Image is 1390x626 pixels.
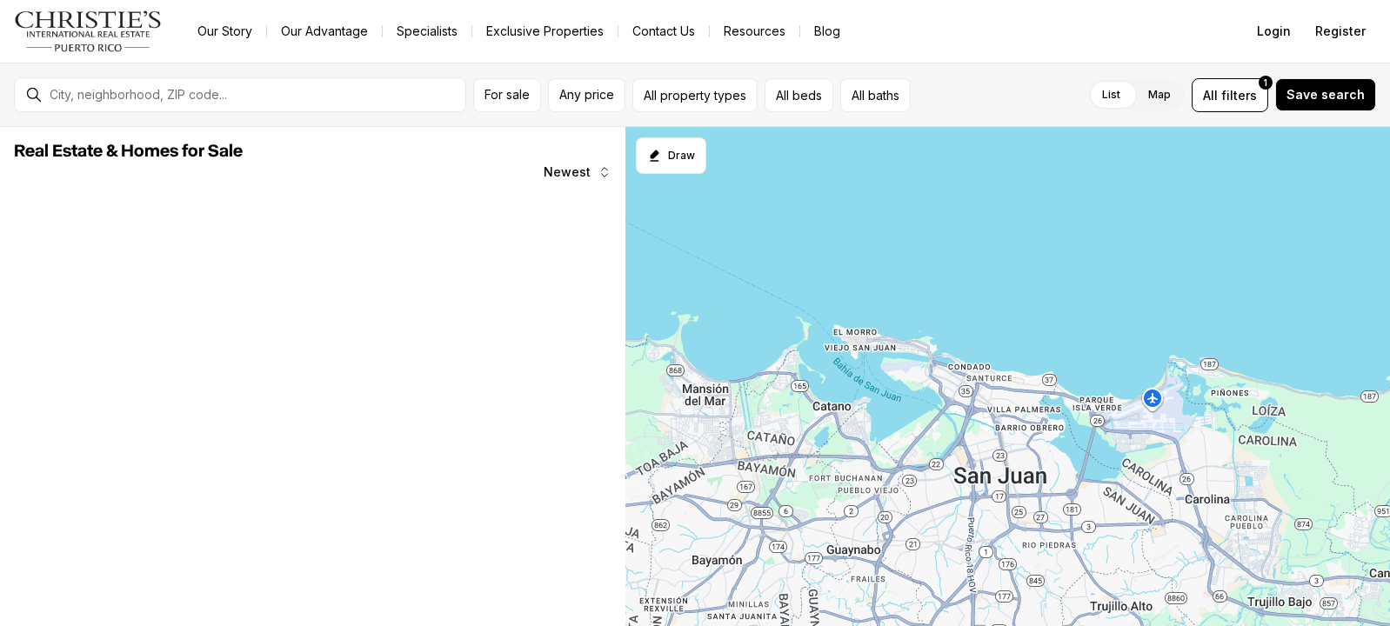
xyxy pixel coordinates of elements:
button: Contact Us [618,19,709,43]
label: Map [1134,79,1185,110]
a: Resources [710,19,799,43]
button: All property types [632,78,758,112]
span: Save search [1286,88,1365,102]
button: For sale [473,78,541,112]
span: Register [1315,24,1366,38]
img: logo [14,10,163,52]
span: For sale [484,88,530,102]
button: Allfilters1 [1192,78,1268,112]
button: Start drawing [636,137,706,174]
span: Newest [544,165,591,179]
a: Specialists [383,19,471,43]
a: Our Story [184,19,266,43]
button: Newest [533,155,622,190]
span: Login [1257,24,1291,38]
button: Register [1305,14,1376,49]
button: Save search [1275,78,1376,111]
button: Login [1246,14,1301,49]
a: Blog [800,19,854,43]
span: Any price [559,88,614,102]
button: All beds [765,78,833,112]
a: Exclusive Properties [472,19,618,43]
span: 1 [1264,76,1267,90]
span: Real Estate & Homes for Sale [14,143,243,160]
label: List [1088,79,1134,110]
span: All [1203,86,1218,104]
a: Our Advantage [267,19,382,43]
button: All baths [840,78,911,112]
button: Any price [548,78,625,112]
span: filters [1221,86,1257,104]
